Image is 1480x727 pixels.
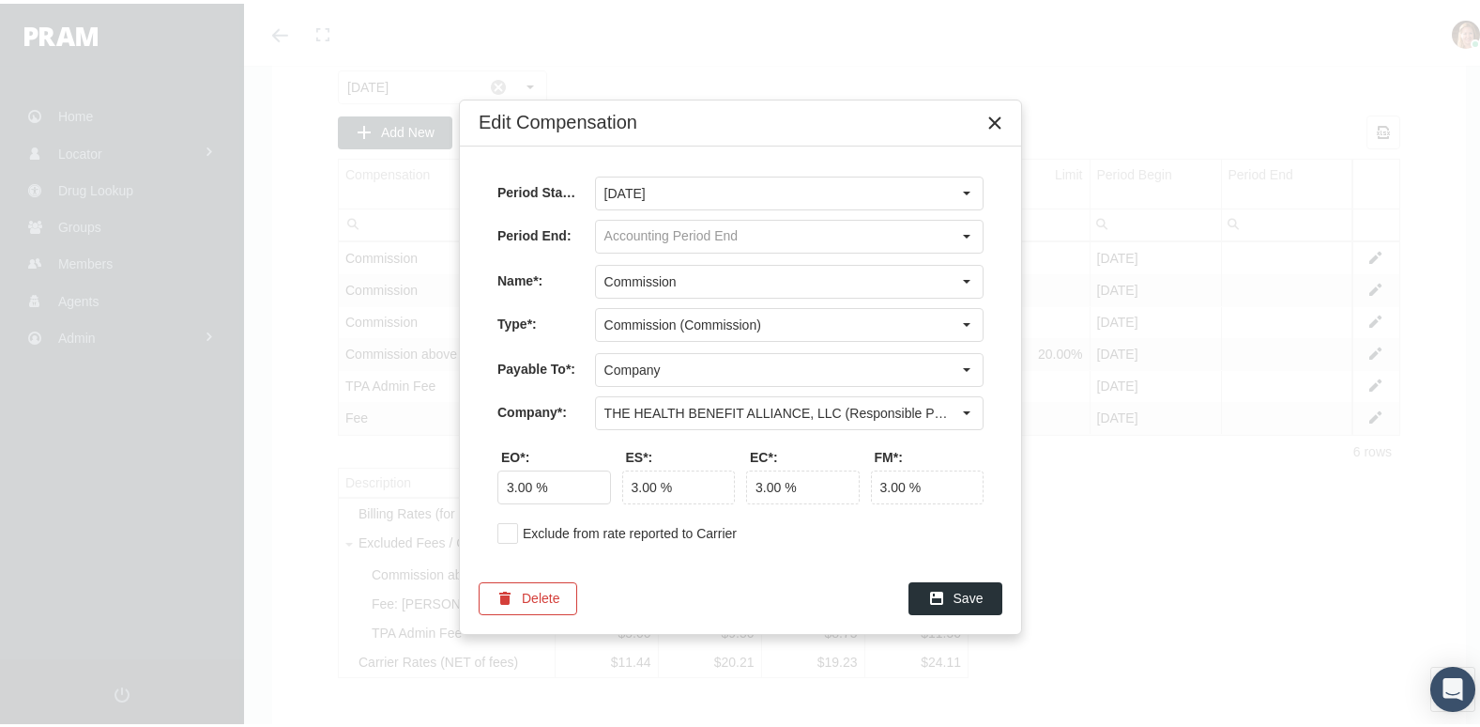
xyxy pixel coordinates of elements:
[518,522,737,537] span: Exclude from rate reported to Carrier
[522,587,559,602] span: Delete
[479,579,577,611] div: Delete
[908,579,1002,611] div: Save
[497,349,595,383] div: Payable To*:
[951,217,983,249] div: Select
[497,304,595,338] div: Type*:
[497,261,595,295] div: Name*:
[978,102,1012,136] div: Close
[951,350,983,382] div: Select
[954,587,984,602] span: Save
[479,106,637,131] div: Edit Compensation
[951,394,983,425] div: Select
[951,305,983,337] div: Select
[497,173,595,207] div: Period Start*:
[497,216,595,250] div: Period End:
[951,262,983,294] div: Select
[951,174,983,206] div: Select
[497,393,595,426] div: Company*:
[1430,663,1475,708] div: Open Intercom Messenger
